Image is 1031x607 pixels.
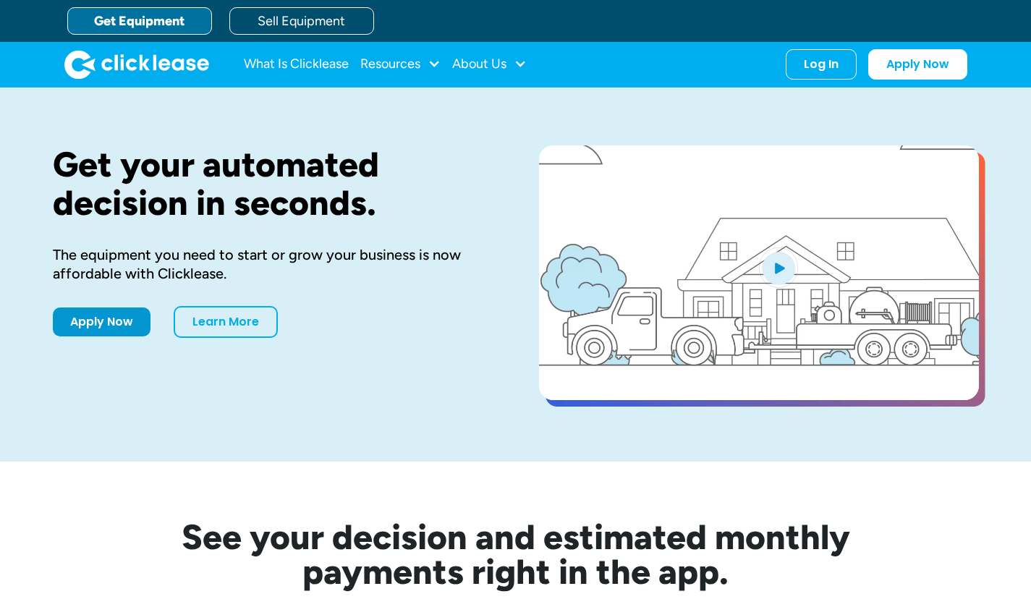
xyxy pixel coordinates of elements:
[868,49,967,80] a: Apply Now
[64,50,209,79] a: home
[244,50,349,79] a: What Is Clicklease
[53,245,493,283] div: The equipment you need to start or grow your business is now affordable with Clicklease.
[804,57,839,72] div: Log In
[64,50,209,79] img: Clicklease logo
[360,50,441,79] div: Resources
[111,519,921,589] h2: See your decision and estimated monthly payments right in the app.
[452,50,527,79] div: About Us
[53,145,493,222] h1: Get your automated decision in seconds.
[67,7,212,35] a: Get Equipment
[229,7,374,35] a: Sell Equipment
[174,306,278,338] a: Learn More
[759,247,798,288] img: Blue play button logo on a light blue circular background
[539,145,979,400] a: open lightbox
[53,307,150,336] a: Apply Now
